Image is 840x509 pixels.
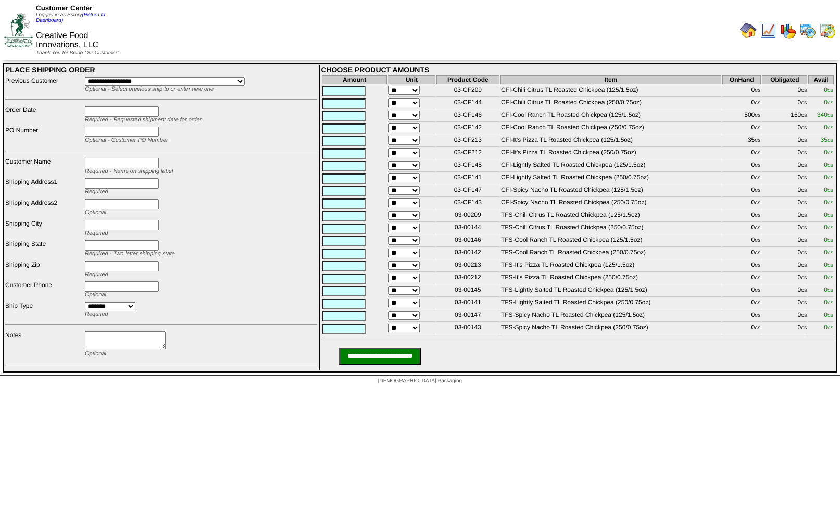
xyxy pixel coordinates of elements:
[722,298,761,309] td: 0
[436,85,499,97] td: 03-CF209
[500,173,721,184] td: CFI-Lightly Salted TL Roasted Chickpea (250/0.75oz)
[801,113,807,118] span: CS
[828,213,833,218] span: CS
[755,326,760,330] span: CS
[85,86,214,92] span: Optional - Select previous ship to or enter new one
[500,298,721,309] td: TFS-Lightly Salted TL Roasted Chickpea (250/0.75oz)
[36,31,98,49] span: Creative Food Innovations, LLC
[388,75,435,84] th: Unit
[762,210,807,222] td: 0
[436,273,499,284] td: 03-00212
[762,223,807,234] td: 0
[828,313,833,318] span: CS
[500,311,721,322] td: TFS-Spicy Nacho TL Roasted Chickpea (125/1.5oz)
[801,326,807,330] span: CS
[436,110,499,122] td: 03-CF146
[85,209,106,216] span: Optional
[801,163,807,168] span: CS
[722,185,761,197] td: 0
[762,285,807,297] td: 0
[722,260,761,272] td: 0
[801,276,807,280] span: CS
[500,273,721,284] td: TFS-It's Pizza TL Roasted Chickpea (250/0.75oz)
[824,186,833,193] span: 0
[824,198,833,206] span: 0
[322,75,387,84] th: Amount
[762,135,807,147] td: 0
[828,226,833,230] span: CS
[722,285,761,297] td: 0
[755,176,760,180] span: CS
[500,223,721,234] td: TFS-Chili Citrus TL Roasted Chickpea (250/0.75oz)
[436,198,499,209] td: 03-CF143
[762,148,807,159] td: 0
[824,249,833,256] span: 0
[762,123,807,134] td: 0
[500,185,721,197] td: CFI-Spicy Nacho TL Roasted Chickpea (125/1.5oz)
[500,198,721,209] td: CFI-Spicy Nacho TL Roasted Chickpea (250/0.75oz)
[500,85,721,97] td: CFI-Chili Citrus TL Roasted Chickpea (125/1.5oz)
[722,110,761,122] td: 500
[762,98,807,109] td: 0
[755,88,760,93] span: CS
[5,126,83,146] td: PO Number
[801,188,807,193] span: CS
[828,276,833,280] span: CS
[824,324,833,331] span: 0
[801,238,807,243] span: CS
[801,176,807,180] span: CS
[819,22,836,39] img: calendarinout.gif
[755,138,760,143] span: CS
[755,163,760,168] span: CS
[824,261,833,268] span: 0
[801,288,807,293] span: CS
[722,135,761,147] td: 35
[828,301,833,305] span: CS
[85,189,108,195] span: Required
[824,299,833,306] span: 0
[722,311,761,322] td: 0
[740,22,757,39] img: home.gif
[755,238,760,243] span: CS
[85,351,106,357] span: Optional
[5,219,83,239] td: Shipping City
[808,75,834,84] th: Avail
[824,286,833,293] span: 0
[755,188,760,193] span: CS
[828,138,833,143] span: CS
[5,302,83,319] td: Ship Type
[824,274,833,281] span: 0
[500,148,721,159] td: CFI-It's Pizza TL Roasted Chickpea (250/0.75oz)
[828,88,833,93] span: CS
[801,251,807,255] span: CS
[755,151,760,155] span: CS
[762,260,807,272] td: 0
[762,248,807,259] td: 0
[828,326,833,330] span: CS
[436,185,499,197] td: 03-CF147
[436,160,499,172] td: 03-CF145
[500,75,721,84] th: Item
[828,163,833,168] span: CS
[85,311,108,317] span: Required
[500,123,721,134] td: CFI-Cool Ranch TL Roasted Chickpea (250/0.75oz)
[321,66,835,74] div: CHOOSE PRODUCT AMOUNTS
[755,126,760,130] span: CS
[436,298,499,309] td: 03-00141
[824,211,833,218] span: 0
[500,98,721,109] td: CFI-Chili Citrus TL Roasted Chickpea (250/0.75oz)
[85,230,108,237] span: Required
[500,160,721,172] td: CFI-Lightly Salted TL Roasted Chickpea (125/1.5oz)
[722,123,761,134] td: 0
[85,137,168,143] span: Optional - Customer PO Number
[760,22,776,39] img: line_graph.gif
[500,235,721,247] td: TFS-Cool Ranch TL Roasted Chickpea (125/1.5oz)
[762,75,807,84] th: Obligated
[801,151,807,155] span: CS
[436,323,499,334] td: 03-00143
[436,135,499,147] td: 03-CF213
[436,173,499,184] td: 03-CF141
[824,224,833,231] span: 0
[722,273,761,284] td: 0
[755,288,760,293] span: CS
